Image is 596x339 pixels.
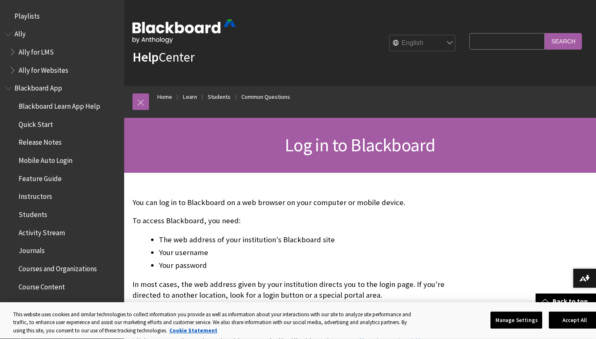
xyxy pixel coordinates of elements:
[14,81,62,93] span: Blackboard App
[19,45,54,56] span: Ally for LMS
[285,134,435,156] span: Log in to Blackboard
[169,327,217,334] a: More information about your privacy, opens in a new tab
[159,234,465,246] li: The web address of your institution's Blackboard site
[132,49,195,65] a: HelpCenter
[157,92,172,102] a: Home
[5,9,119,23] nav: Book outline for Playlists
[208,92,231,102] a: Students
[19,262,97,273] span: Courses and Organizations
[19,244,45,255] span: Journals
[19,280,65,291] span: Course Content
[389,35,456,52] select: Site Language Selector
[132,19,236,43] img: Blackboard by Anthology
[545,33,582,49] input: Search
[13,310,417,335] div: This website uses cookies and similar technologies to collect information you provide as well as ...
[19,63,68,74] span: Ally for Websites
[132,215,465,226] p: To access Blackboard, you need:
[5,27,119,77] nav: Book outline for Anthology Ally Help
[14,9,40,20] span: Playlists
[19,190,52,201] span: Instructors
[132,279,465,301] p: In most cases, the web address given by your institution directs you to the login page. If you're...
[19,172,62,183] span: Feature Guide
[19,298,69,309] span: Course Messages
[19,117,53,129] span: Quick Start
[159,260,465,271] li: Your password
[19,226,65,237] span: Activity Stream
[19,208,47,219] span: Students
[183,92,197,102] a: Learn
[19,99,100,110] span: Blackboard Learn App Help
[14,27,26,38] span: Ally
[490,311,542,329] button: Manage Settings
[132,49,159,65] strong: Help
[536,294,596,309] a: Back to top
[159,247,465,258] li: Your username
[241,92,290,102] a: Common Questions
[19,136,62,147] span: Release Notes
[132,197,465,208] p: You can log in to Blackboard on a web browser on your computer or mobile device.
[19,153,72,165] span: Mobile Auto Login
